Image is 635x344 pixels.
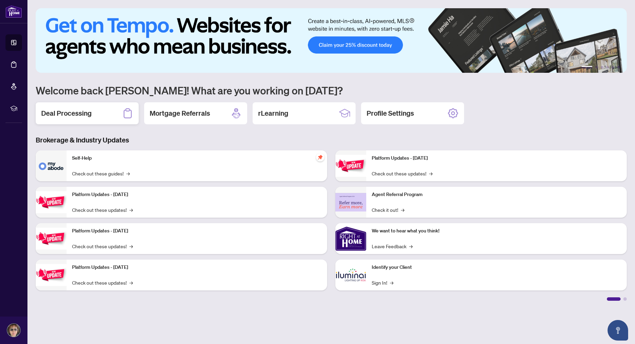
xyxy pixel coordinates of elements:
[372,227,621,235] p: We want to hear what you think!
[36,135,627,145] h3: Brokerage & Industry Updates
[7,324,20,337] img: Profile Icon
[372,264,621,271] p: Identify your Client
[335,260,366,290] img: Identify your Client
[367,108,414,118] h2: Profile Settings
[617,66,620,69] button: 6
[401,206,404,214] span: →
[608,320,628,341] button: Open asap
[601,66,603,69] button: 3
[129,242,133,250] span: →
[372,279,393,286] a: Sign In!→
[372,242,413,250] a: Leave Feedback→
[72,242,133,250] a: Check out these updates!→
[409,242,413,250] span: →
[36,264,67,286] img: Platform Updates - July 8, 2025
[372,191,621,198] p: Agent Referral Program
[390,279,393,286] span: →
[5,5,22,18] img: logo
[72,206,133,214] a: Check out these updates!→
[129,279,133,286] span: →
[372,154,621,162] p: Platform Updates - [DATE]
[150,108,210,118] h2: Mortgage Referrals
[372,170,432,177] a: Check out these updates!→
[606,66,609,69] button: 4
[129,206,133,214] span: →
[36,191,67,213] img: Platform Updates - September 16, 2025
[41,108,92,118] h2: Deal Processing
[316,153,324,161] span: pushpin
[72,279,133,286] a: Check out these updates!→
[595,66,598,69] button: 2
[258,108,288,118] h2: rLearning
[36,228,67,249] img: Platform Updates - July 21, 2025
[335,223,366,254] img: We want to hear what you think!
[612,66,614,69] button: 5
[72,154,322,162] p: Self-Help
[429,170,432,177] span: →
[72,227,322,235] p: Platform Updates - [DATE]
[72,170,130,177] a: Check out these guides!→
[581,66,592,69] button: 1
[335,155,366,176] img: Platform Updates - June 23, 2025
[335,193,366,212] img: Agent Referral Program
[36,8,627,73] img: Slide 0
[36,150,67,181] img: Self-Help
[72,191,322,198] p: Platform Updates - [DATE]
[72,264,322,271] p: Platform Updates - [DATE]
[36,84,627,97] h1: Welcome back [PERSON_NAME]! What are you working on [DATE]?
[126,170,130,177] span: →
[372,206,404,214] a: Check it out!→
